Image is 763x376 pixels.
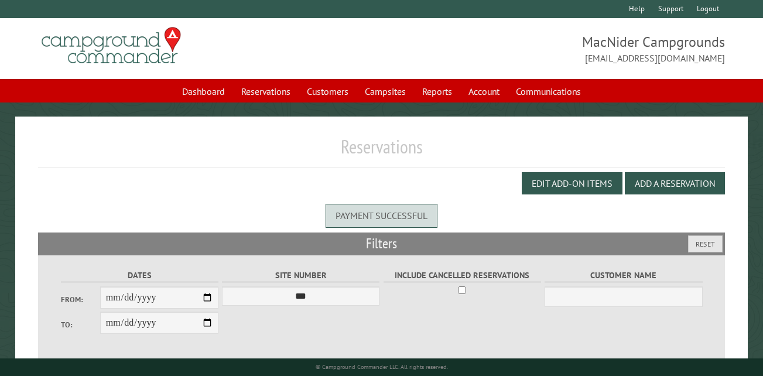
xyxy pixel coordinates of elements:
button: Edit Add-on Items [522,172,622,194]
img: Campground Commander [38,23,184,69]
a: Customers [300,80,355,102]
a: Campsites [358,80,413,102]
label: Site Number [222,269,379,282]
h2: Filters [38,233,725,255]
a: Dashboard [175,80,232,102]
button: Add a Reservation [625,172,725,194]
a: Reservations [234,80,297,102]
label: Dates [61,269,218,282]
small: © Campground Commander LLC. All rights reserved. [316,363,448,371]
label: To: [61,319,100,330]
button: Reset [688,235,723,252]
a: Communications [509,80,588,102]
label: From: [61,294,100,305]
div: Payment successful [326,204,437,227]
a: Reports [415,80,459,102]
label: Customer Name [545,269,702,282]
h1: Reservations [38,135,725,168]
span: MacNider Campgrounds [EMAIL_ADDRESS][DOMAIN_NAME] [382,32,725,65]
a: Account [461,80,507,102]
label: Include Cancelled Reservations [384,269,541,282]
